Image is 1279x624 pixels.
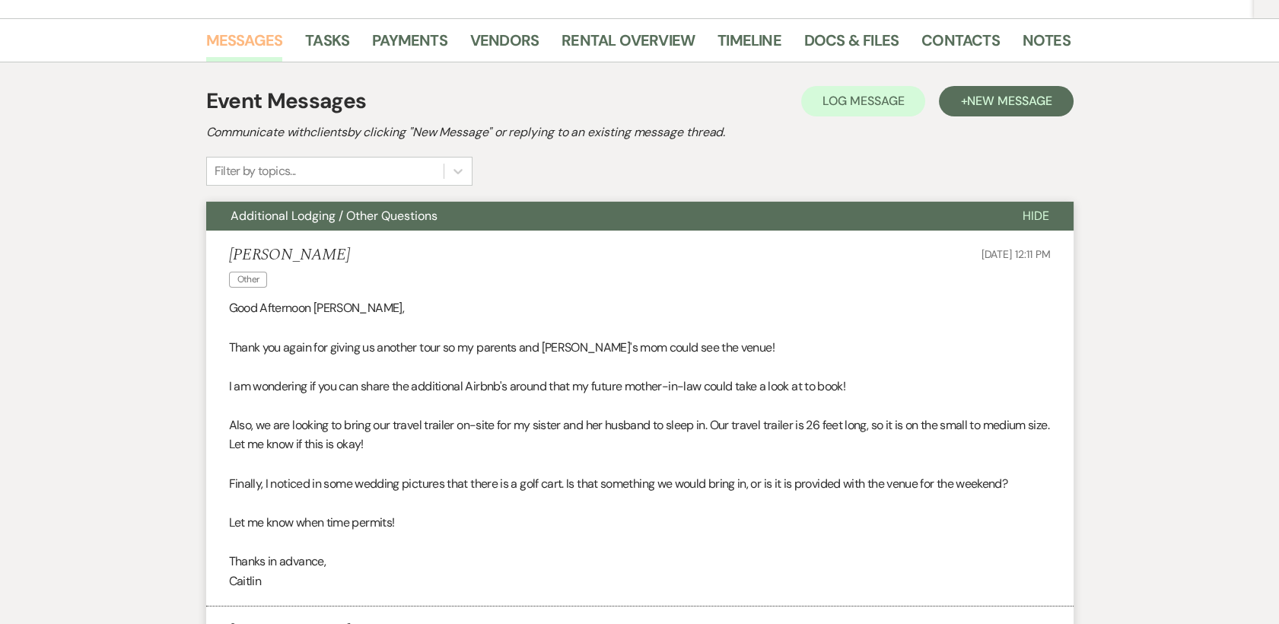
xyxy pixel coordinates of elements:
[229,474,1051,494] p: Finally, I noticed in some wedding pictures that there is a golf cart. Is that something we would...
[229,272,268,288] span: Other
[804,28,899,62] a: Docs & Files
[229,377,1051,396] p: I am wondering if you can share the additional Airbnb's around that my future mother-in-law could...
[206,202,998,231] button: Additional Lodging / Other Questions
[229,571,1051,591] p: Caitlin
[1023,208,1049,224] span: Hide
[998,202,1074,231] button: Hide
[1023,28,1071,62] a: Notes
[305,28,349,62] a: Tasks
[967,93,1052,109] span: New Message
[801,86,925,116] button: Log Message
[229,415,1051,454] p: Also, we are looking to bring our travel trailer on-site for my sister and her husband to sleep i...
[982,247,1051,261] span: [DATE] 12:11 PM
[229,513,1051,533] p: Let me know when time permits!
[231,208,437,224] span: Additional Lodging / Other Questions
[206,28,283,62] a: Messages
[717,28,781,62] a: Timeline
[229,552,1051,571] p: Thanks in advance,
[229,338,1051,358] p: Thank you again for giving us another tour so my parents and [PERSON_NAME]'s mom could see the ve...
[372,28,447,62] a: Payments
[229,298,1051,318] p: Good Afternoon [PERSON_NAME],
[470,28,539,62] a: Vendors
[939,86,1073,116] button: +New Message
[822,93,904,109] span: Log Message
[921,28,1000,62] a: Contacts
[562,28,695,62] a: Rental Overview
[215,162,296,180] div: Filter by topics...
[206,123,1074,142] h2: Communicate with clients by clicking "New Message" or replying to an existing message thread.
[229,246,350,265] h5: [PERSON_NAME]
[206,85,367,117] h1: Event Messages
